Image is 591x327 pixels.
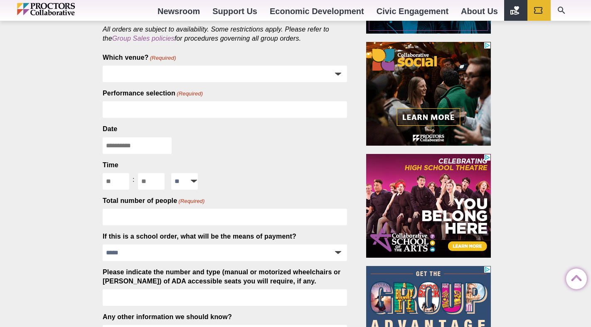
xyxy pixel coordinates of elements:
span: (Required) [149,54,176,62]
label: Performance selection [103,89,203,98]
legend: Time [103,161,118,170]
span: (Required) [176,90,203,98]
iframe: Advertisement [366,154,491,258]
a: Group Sales policies [112,35,175,42]
a: Back to Top [566,269,583,286]
label: Date [103,124,117,134]
span: (Required) [178,198,205,205]
em: All orders are subject to availability. Some restrictions apply. Please refer to the for procedur... [103,26,329,42]
label: Which venue? [103,53,176,62]
label: Total number of people [103,196,205,205]
div: : [129,173,138,186]
label: Please indicate the number and type (manual or motorized wheelchairs or [PERSON_NAME]) of ADA acc... [103,268,347,286]
iframe: Advertisement [366,42,491,146]
label: If this is a school order, what will be the means of payment? [103,232,296,241]
label: Any other information we should know? [103,312,232,322]
img: Proctors logo [17,3,111,15]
